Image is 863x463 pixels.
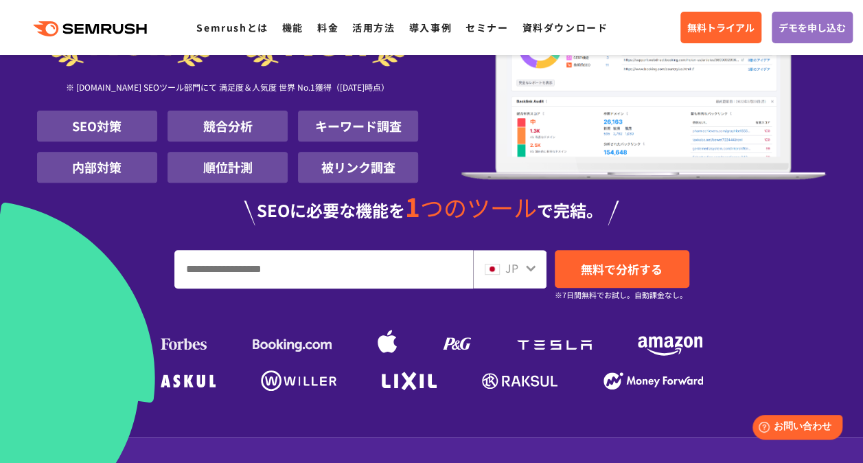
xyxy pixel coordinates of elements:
[175,251,472,288] input: URL、キーワードを入力してください
[37,194,827,225] div: SEOに必要な機能を
[168,152,288,183] li: 順位計測
[168,111,288,142] li: 競合分析
[196,21,268,34] a: Semrushとは
[522,21,608,34] a: 資料ダウンロード
[37,152,157,183] li: 内部対策
[405,188,420,225] span: 1
[298,111,418,142] li: キーワード調査
[352,21,395,34] a: 活用方法
[37,67,419,111] div: ※ [DOMAIN_NAME] SEOツール部門にて 満足度＆人気度 世界 No.1獲得（[DATE]時点）
[282,21,303,34] a: 機能
[779,20,846,35] span: デモを申し込む
[581,260,663,278] span: 無料で分析する
[317,21,338,34] a: 料金
[687,20,755,35] span: 無料トライアル
[555,250,689,288] a: 無料で分析する
[409,21,452,34] a: 導入事例
[298,152,418,183] li: 被リンク調査
[537,198,603,222] span: で完結。
[37,111,157,142] li: SEO対策
[772,12,853,43] a: デモを申し込む
[680,12,761,43] a: 無料トライアル
[465,21,508,34] a: セミナー
[741,409,848,448] iframe: Help widget launcher
[555,289,687,302] small: ※7日間無料でお試し。自動課金なし。
[420,190,537,224] span: つのツール
[505,260,518,276] span: JP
